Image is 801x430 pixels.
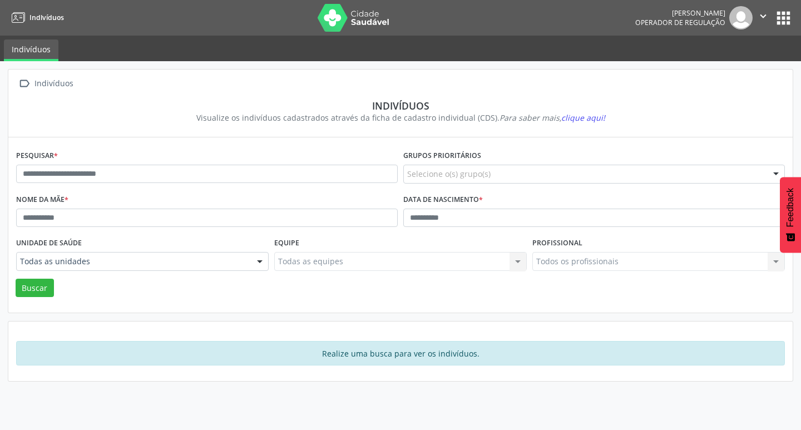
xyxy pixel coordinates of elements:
[16,235,82,252] label: Unidade de saúde
[16,76,32,92] i: 
[32,76,75,92] div: Indivíduos
[785,188,795,227] span: Feedback
[635,8,725,18] div: [PERSON_NAME]
[500,112,605,123] i: Para saber mais,
[407,168,491,180] span: Selecione o(s) grupo(s)
[635,18,725,27] span: Operador de regulação
[757,10,769,22] i: 
[532,235,582,252] label: Profissional
[16,147,58,165] label: Pesquisar
[403,191,483,209] label: Data de nascimento
[780,177,801,253] button: Feedback - Mostrar pesquisa
[24,112,777,123] div: Visualize os indivíduos cadastrados através da ficha de cadastro individual (CDS).
[8,8,64,27] a: Indivíduos
[24,100,777,112] div: Indivíduos
[774,8,793,28] button: apps
[274,235,299,252] label: Equipe
[16,279,54,298] button: Buscar
[16,76,75,92] a:  Indivíduos
[729,6,753,29] img: img
[16,341,785,365] div: Realize uma busca para ver os indivíduos.
[403,147,481,165] label: Grupos prioritários
[753,6,774,29] button: 
[20,256,246,267] span: Todas as unidades
[561,112,605,123] span: clique aqui!
[29,13,64,22] span: Indivíduos
[4,39,58,61] a: Indivíduos
[16,191,68,209] label: Nome da mãe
